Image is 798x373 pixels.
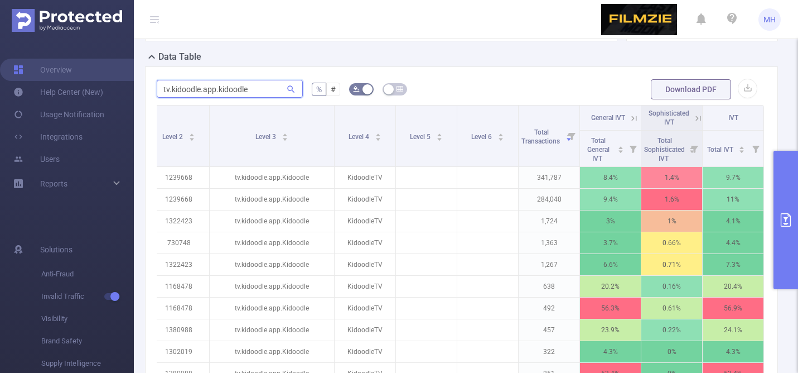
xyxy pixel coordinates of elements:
i: icon: caret-up [739,145,745,148]
p: 20.4% [703,276,763,297]
p: 4.4% [703,232,763,254]
p: 9.7% [703,167,763,188]
p: 8.4% [580,167,641,188]
p: 1,724 [519,211,579,232]
a: Reports [40,173,67,195]
div: Sort [282,132,288,138]
i: icon: caret-up [497,132,504,135]
i: icon: caret-down [436,136,442,140]
span: # [331,85,336,94]
p: 1322423 [148,211,209,232]
p: 4.1% [703,211,763,232]
span: General IVT [591,114,625,122]
p: 1168478 [148,276,209,297]
a: Users [13,148,60,170]
p: 1380988 [148,319,209,341]
i: icon: table [396,85,403,92]
p: 24.1% [703,319,763,341]
p: tv.kidoodle.app.Kidoodle [210,167,334,188]
i: Filter menu [625,131,641,166]
p: 4.3% [580,341,641,362]
span: Sophisticated IVT [649,109,689,126]
span: Level 6 [471,133,494,141]
p: 11% [703,189,763,210]
span: Level 5 [410,133,432,141]
p: tv.kidoodle.app.Kidoodle [210,341,334,362]
p: 1239668 [148,189,209,210]
span: MH [763,8,776,31]
p: 0.66% [641,232,702,254]
p: tv.kidoodle.app.Kidoodle [210,298,334,319]
p: 56.9% [703,298,763,319]
i: icon: caret-down [497,136,504,140]
span: IVT [728,114,738,122]
i: icon: caret-up [436,132,442,135]
span: Anti-Fraud [41,263,134,285]
p: 6.6% [580,254,641,275]
p: 1168478 [148,298,209,319]
button: Download PDF [651,79,731,99]
p: KidoodleTV [335,167,395,188]
p: 0% [641,341,702,362]
p: 4.3% [703,341,763,362]
span: Brand Safety [41,330,134,352]
span: Total IVT [707,146,735,154]
p: 23.9% [580,319,641,341]
p: tv.kidoodle.app.Kidoodle [210,232,334,254]
p: tv.kidoodle.app.Kidoodle [210,189,334,210]
p: 3% [580,211,641,232]
span: % [316,85,322,94]
p: 1,363 [519,232,579,254]
i: icon: bg-colors [353,85,360,92]
p: 56.3% [580,298,641,319]
span: Invalid Traffic [41,285,134,308]
span: Reports [40,179,67,188]
p: KidoodleTV [335,341,395,362]
i: icon: caret-up [375,132,381,135]
i: icon: caret-up [188,132,195,135]
p: KidoodleTV [335,211,395,232]
p: KidoodleTV [335,298,395,319]
div: Sort [188,132,195,138]
div: Sort [497,132,504,138]
p: KidoodleTV [335,232,395,254]
span: Total Sophisticated IVT [644,137,685,162]
p: 1.6% [641,189,702,210]
p: 0.71% [641,254,702,275]
p: 1.4% [641,167,702,188]
p: 0.16% [641,276,702,297]
h2: Data Table [158,50,201,64]
i: Filter menu [748,131,763,166]
p: KidoodleTV [335,276,395,297]
div: Sort [617,145,624,151]
a: Help Center (New) [13,81,103,103]
span: Level 4 [349,133,371,141]
p: tv.kidoodle.app.Kidoodle [210,319,334,341]
i: Filter menu [686,131,702,166]
a: Integrations [13,126,83,148]
i: icon: caret-down [618,149,624,152]
p: 0.22% [641,319,702,341]
i: icon: caret-down [282,136,288,140]
i: icon: caret-up [618,145,624,148]
i: icon: caret-down [375,136,381,140]
i: icon: caret-down [188,136,195,140]
span: Visibility [41,308,134,330]
span: Total General IVT [587,137,610,162]
img: Protected Media [12,9,122,32]
p: 638 [519,276,579,297]
p: 1239668 [148,167,209,188]
p: 9.4% [580,189,641,210]
p: 1302019 [148,341,209,362]
span: Solutions [40,238,72,261]
p: KidoodleTV [335,319,395,341]
p: 20.2% [580,276,641,297]
p: 3.7% [580,232,641,254]
p: KidoodleTV [335,189,395,210]
p: KidoodleTV [335,254,395,275]
p: 341,787 [519,167,579,188]
span: Level 3 [255,133,278,141]
a: Usage Notification [13,103,104,126]
p: tv.kidoodle.app.Kidoodle [210,211,334,232]
span: Level 2 [162,133,185,141]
